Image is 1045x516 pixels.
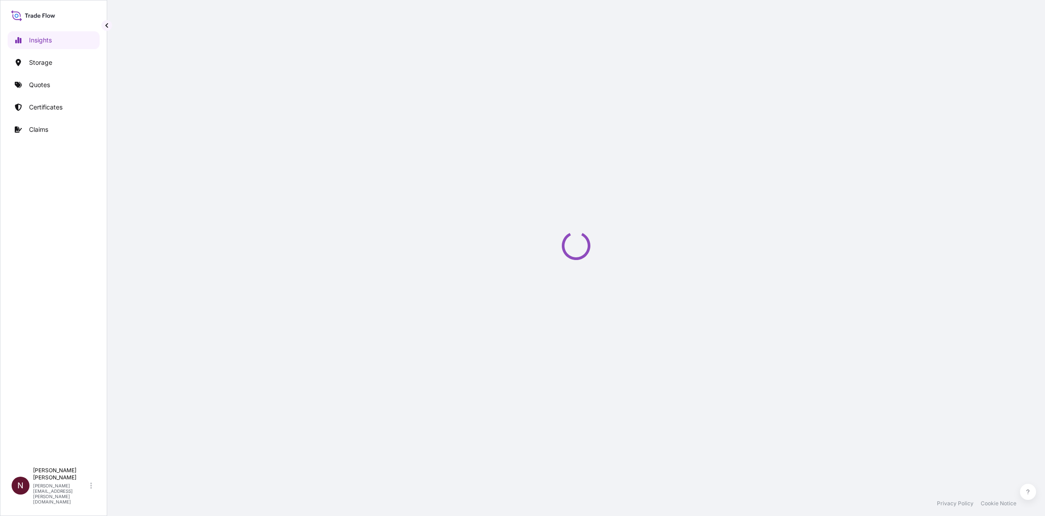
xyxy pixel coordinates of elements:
[33,483,88,504] p: [PERSON_NAME][EMAIL_ADDRESS][PERSON_NAME][DOMAIN_NAME]
[8,31,100,49] a: Insights
[8,54,100,71] a: Storage
[29,58,52,67] p: Storage
[8,98,100,116] a: Certificates
[937,500,974,507] a: Privacy Policy
[33,467,88,481] p: [PERSON_NAME] [PERSON_NAME]
[17,481,24,490] span: N
[8,76,100,94] a: Quotes
[29,80,50,89] p: Quotes
[29,36,52,45] p: Insights
[29,125,48,134] p: Claims
[981,500,1016,507] a: Cookie Notice
[8,121,100,138] a: Claims
[29,103,63,112] p: Certificates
